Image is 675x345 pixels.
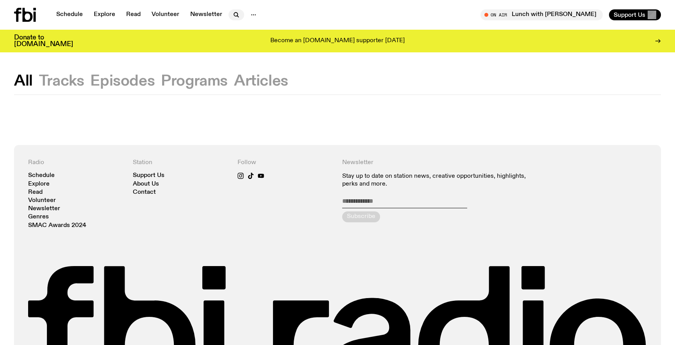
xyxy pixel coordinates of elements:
p: Become an [DOMAIN_NAME] supporter [DATE] [270,38,405,45]
span: Support Us [614,11,645,18]
h4: Follow [237,159,333,166]
button: Episodes [90,74,155,88]
a: Schedule [28,173,55,179]
a: Explore [28,181,50,187]
p: Stay up to date on station news, creative opportunities, highlights, perks and more. [342,173,542,188]
button: Tracks [39,74,84,88]
a: Newsletter [28,206,60,212]
button: Support Us [609,9,661,20]
a: Volunteer [147,9,184,20]
a: SMAC Awards 2024 [28,223,86,229]
span: Tune in live [489,12,599,18]
h4: Station [133,159,228,166]
button: On AirLunch with [PERSON_NAME] [480,9,603,20]
button: Programs [161,74,228,88]
h4: Newsletter [342,159,542,166]
h4: Radio [28,159,123,166]
a: Read [28,189,43,195]
a: Newsletter [186,9,227,20]
button: All [14,74,33,88]
button: Articles [234,74,288,88]
a: Read [121,9,145,20]
h3: Donate to [DOMAIN_NAME] [14,34,73,48]
a: Schedule [52,9,87,20]
a: Support Us [133,173,164,179]
a: Contact [133,189,156,195]
button: Subscribe [342,211,380,222]
a: Genres [28,214,49,220]
a: Explore [89,9,120,20]
a: Volunteer [28,198,56,204]
a: About Us [133,181,159,187]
